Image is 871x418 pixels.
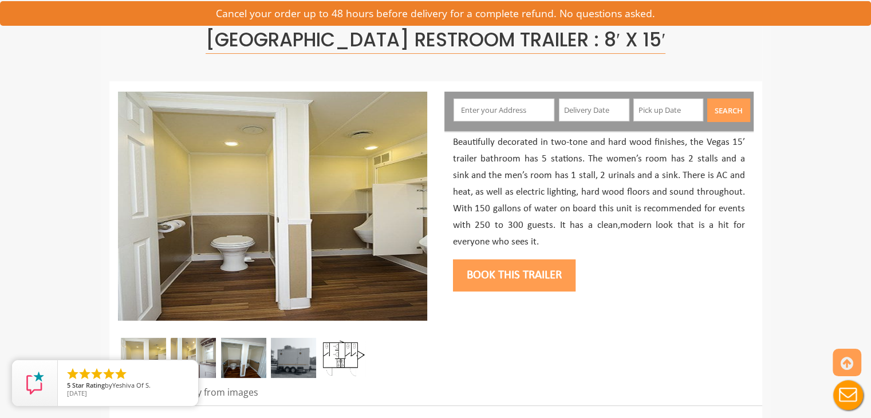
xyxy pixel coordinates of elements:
[825,372,871,418] button: Live Chat
[171,338,216,378] img: Vages 5 station 02
[559,98,629,121] input: Delivery Date
[78,367,92,381] li: 
[112,381,151,389] span: Yeshiva Of S.
[67,389,87,397] span: [DATE]
[633,98,704,121] input: Pick up Date
[206,26,665,54] span: [GEOGRAPHIC_DATA] Restroom Trailer : 8′ x 15′
[707,98,750,122] button: Search
[118,92,427,321] img: Full view of five station restroom trailer with two separate doors for men and women
[453,259,576,291] button: Book this trailer
[221,338,266,378] img: With modern design and privacy the women’s side is comfortable and clean.
[118,386,427,405] div: Products may vary from images
[453,135,745,250] p: Beautifully decorated in two-tone and hard wood finishes, the Vegas 15’ trailer bathroom has 5 st...
[271,338,316,378] img: Full view of five station restroom trailer with two separate doors for men and women
[67,381,70,389] span: 5
[90,367,104,381] li: 
[321,338,366,378] img: Floor Plan of 5 station restroom with sink and toilet
[114,367,128,381] li: 
[72,381,105,389] span: Star Rating
[121,338,166,378] img: Vages 5 station 03
[66,367,80,381] li: 
[102,367,116,381] li: 
[67,382,189,390] span: by
[23,372,46,395] img: Review Rating
[454,98,554,121] input: Enter your Address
